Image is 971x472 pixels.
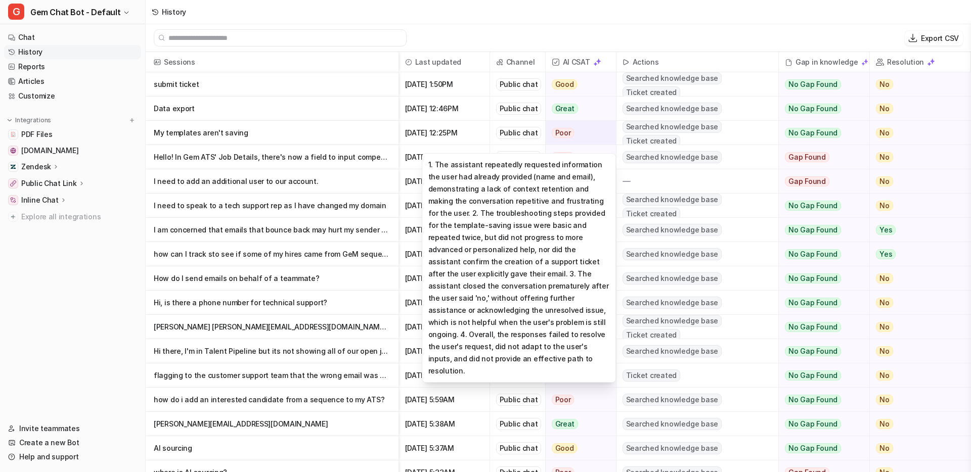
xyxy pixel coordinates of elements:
span: No [876,346,893,356]
span: Last updated [403,52,485,72]
img: Zendesk [10,164,16,170]
button: Integrations [4,115,54,125]
div: History [162,7,186,17]
p: I am concerned that emails that bounce back may hurt my sender reputation. Are a [154,218,390,242]
span: Searched knowledge base [623,272,722,285]
span: [DATE] 9:29AM [403,218,485,242]
span: No Gap Found [785,395,841,405]
button: Great [546,412,610,436]
span: Ticket created [623,329,681,341]
a: PDF FilesPDF Files [4,127,141,141]
button: Yes [870,218,962,242]
span: Ticket created [623,369,681,382]
span: Gem Chat Bot - Default [30,5,120,19]
span: [DATE] 9:02AM [403,242,485,266]
span: No Gap Found [785,79,841,89]
button: No Gap Found [779,363,862,388]
span: No [876,419,893,429]
img: menu_add.svg [128,117,136,124]
button: Good [546,436,610,460]
div: Public chat [496,127,542,139]
button: No Gap Found [779,242,862,266]
span: Good [552,443,578,453]
span: No Gap Found [785,273,841,284]
span: No Gap Found [785,225,841,235]
span: No Gap Found [785,419,841,429]
span: [DATE] 8:54AM [403,291,485,315]
span: Searched knowledge base [623,315,722,327]
button: No [870,339,962,363]
span: Channel [494,52,541,72]
span: Poor [552,128,575,138]
span: No [876,176,893,186]
span: [DATE] 7:28AM [403,363,485,388]
span: Great [552,104,579,114]
div: Public chat [496,418,542,430]
p: Data export [154,97,390,121]
span: Sessions [150,52,394,72]
span: Searched knowledge base [623,297,722,309]
p: Inline Chat [21,195,59,205]
span: [DATE] 10:31AM [403,169,485,194]
p: how do i add an interested candidate from a sequence to my ATS? [154,388,390,412]
span: Ticket created [623,86,681,99]
span: Searched knowledge base [623,72,722,84]
button: No Gap Found [779,218,862,242]
span: [DOMAIN_NAME] [21,146,78,156]
span: Searched knowledge base [623,224,722,236]
button: Good [546,72,610,97]
a: Chat [4,30,141,44]
button: No [870,194,962,218]
span: Gap Found [785,176,829,186]
span: No [876,298,893,308]
div: Public chat [496,78,542,90]
p: submit ticket [154,72,390,97]
span: Searched knowledge base [623,121,722,133]
span: Searched knowledge base [623,442,722,454]
div: 1. The assistant repeatedly requested information the user had already provided (name and email),... [422,153,616,383]
span: No [876,201,893,211]
p: [PERSON_NAME] [PERSON_NAME][EMAIL_ADDRESS][DOMAIN_NAME] how do i pull reports on candidates [154,315,390,339]
a: Customize [4,89,141,103]
div: Public chat [496,442,542,454]
span: Gap Found [785,152,829,162]
a: Reports [4,60,141,74]
h2: Actions [633,52,659,72]
p: [PERSON_NAME][EMAIL_ADDRESS][DOMAIN_NAME] [154,412,390,436]
button: Gap Found [779,145,862,169]
span: Searched knowledge base [623,151,722,163]
span: No Gap Found [785,128,841,138]
span: No Gap Found [785,346,841,356]
span: [DATE] 1:50PM [403,72,485,97]
span: No [876,395,893,405]
span: No [876,104,893,114]
span: Poor [552,152,575,162]
span: Explore all integrations [21,209,137,225]
p: I need to add an additional user to our account. [154,169,390,194]
span: Searched knowledge base [623,248,722,260]
button: No Gap Found [779,72,862,97]
p: My templates aren't saving [154,121,390,145]
img: Public Chat Link [10,180,16,186]
span: Searched knowledge base [623,103,722,115]
div: Public chat [496,394,542,406]
button: Export CSV [905,31,963,45]
span: No [876,152,893,162]
span: No [876,322,893,332]
button: No Gap Found [779,339,862,363]
a: Articles [4,74,141,88]
button: No Gap Found [779,291,862,315]
button: No [870,315,962,339]
img: expand menu [6,117,13,124]
button: No [870,266,962,291]
button: No Gap Found [779,97,862,121]
button: Poor [546,388,610,412]
p: Integrations [15,116,51,124]
button: No [870,72,962,97]
a: Explore all integrations [4,210,141,224]
button: Great [546,97,610,121]
span: Searched knowledge base [623,345,722,357]
button: No Gap Found [779,388,862,412]
span: Searched knowledge base [623,418,722,430]
button: No [870,97,962,121]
